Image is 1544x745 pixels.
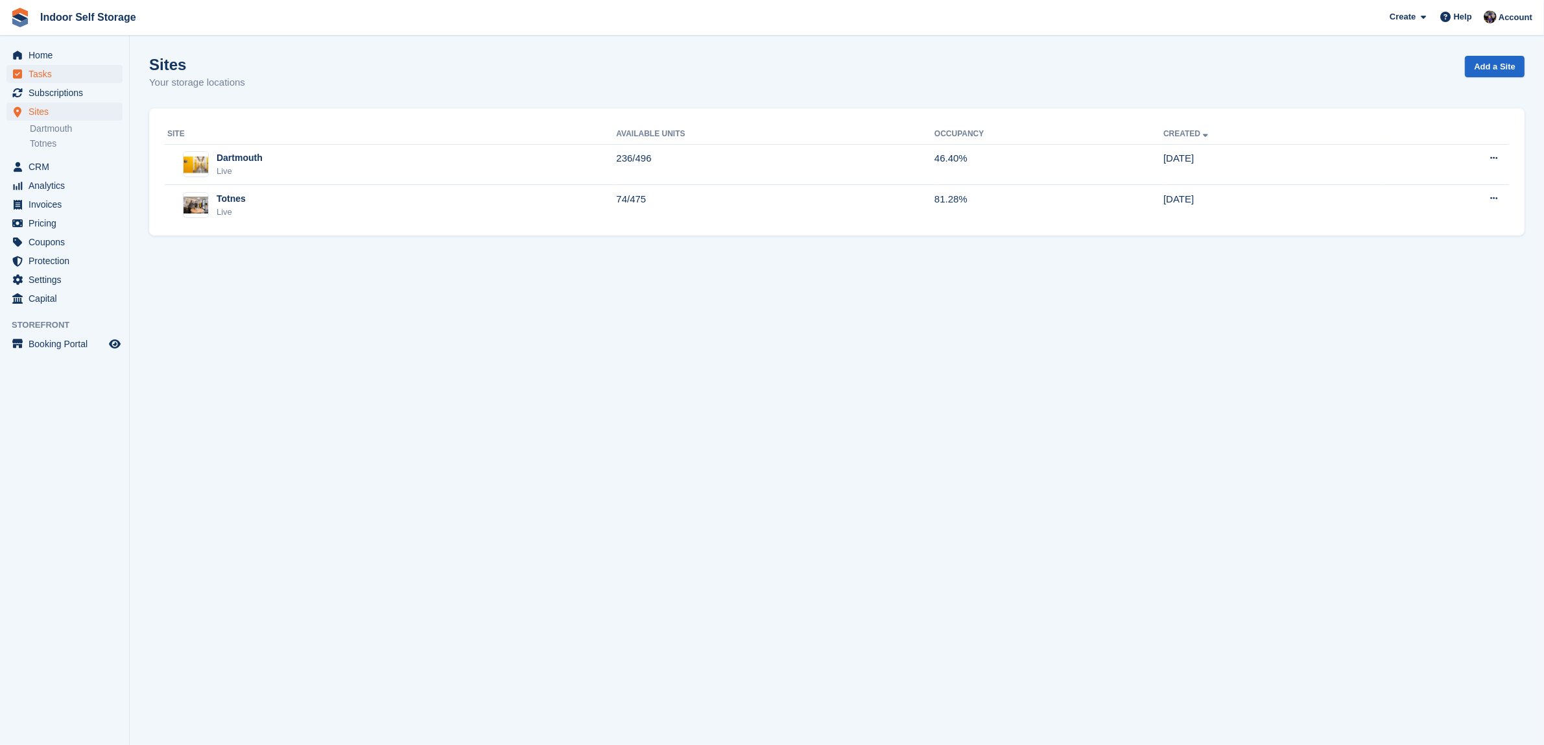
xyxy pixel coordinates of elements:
div: Totnes [217,192,246,206]
img: stora-icon-8386f47178a22dfd0bd8f6a31ec36ba5ce8667c1dd55bd0f319d3a0aa187defe.svg [10,8,30,27]
th: Occupancy [934,124,1163,145]
a: Add a Site [1465,56,1525,77]
span: Account [1499,11,1532,24]
div: Dartmouth [217,151,263,165]
th: Site [165,124,616,145]
span: Protection [29,252,106,270]
span: Create [1390,10,1416,23]
img: Image of Dartmouth site [184,152,208,177]
a: menu [6,289,123,308]
span: Tasks [29,65,106,83]
img: Sandra Pomeroy [1484,10,1497,23]
span: Analytics [29,177,106,195]
div: Live [217,206,246,219]
a: Indoor Self Storage [35,6,141,28]
a: menu [6,335,123,353]
a: menu [6,103,123,121]
span: CRM [29,158,106,176]
a: menu [6,271,123,289]
span: Capital [29,289,106,308]
div: Live [217,165,263,178]
td: 46.40% [934,144,1163,185]
td: [DATE] [1163,185,1383,225]
span: Home [29,46,106,64]
span: Sites [29,103,106,121]
a: menu [6,84,123,102]
a: Dartmouth [30,123,123,135]
th: Available Units [616,124,934,145]
span: Coupons [29,233,106,251]
h1: Sites [149,56,245,73]
a: menu [6,195,123,214]
img: Image of Totnes site [184,197,208,214]
td: 74/475 [616,185,934,225]
span: Help [1454,10,1472,23]
a: menu [6,65,123,83]
span: Invoices [29,195,106,214]
a: Created [1163,129,1211,138]
td: 81.28% [934,185,1163,225]
td: 236/496 [616,144,934,185]
span: Subscriptions [29,84,106,102]
span: Storefront [12,319,129,332]
p: Your storage locations [149,75,245,90]
a: Preview store [107,336,123,352]
span: Booking Portal [29,335,106,353]
span: Settings [29,271,106,289]
a: menu [6,214,123,232]
a: menu [6,233,123,251]
a: menu [6,46,123,64]
td: [DATE] [1163,144,1383,185]
a: menu [6,252,123,270]
a: Totnes [30,138,123,150]
a: menu [6,177,123,195]
a: menu [6,158,123,176]
span: Pricing [29,214,106,232]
